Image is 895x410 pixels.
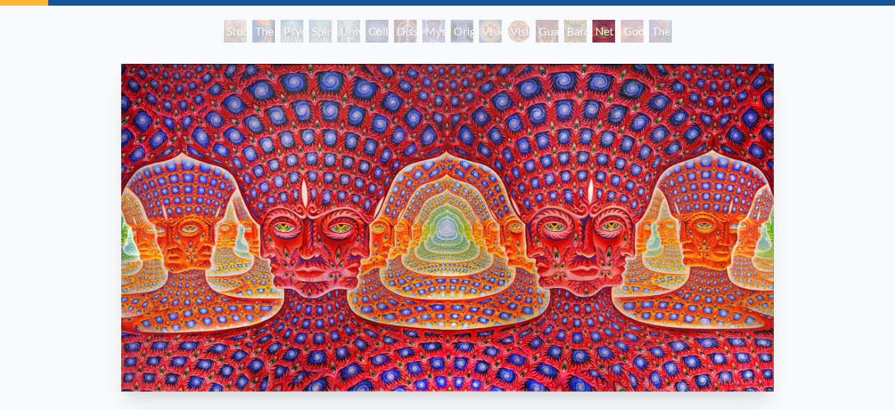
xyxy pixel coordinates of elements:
[366,20,388,43] div: Collective Vision
[536,20,558,43] div: Guardian of Infinite Vision
[479,20,502,43] div: Vision Crystal
[649,20,672,43] div: The Great Turn
[121,64,773,392] img: Net-of-Being-2021-Alex-Grey-watermarked.jpeg
[592,20,615,43] div: Net of Being
[621,20,643,43] div: Godself
[337,20,360,43] div: Universal Mind Lattice
[309,20,332,43] div: Spiritual Energy System
[451,20,473,43] div: Original Face
[224,20,247,43] div: Study for the Great Turn
[422,20,445,43] div: Mystic Eye
[394,20,417,43] div: Dissectional Art for Tool's Lateralus CD
[281,20,303,43] div: Psychic Energy System
[507,20,530,43] div: Vision Crystal Tondo
[252,20,275,43] div: The Torch
[564,20,587,43] div: Bardo Being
